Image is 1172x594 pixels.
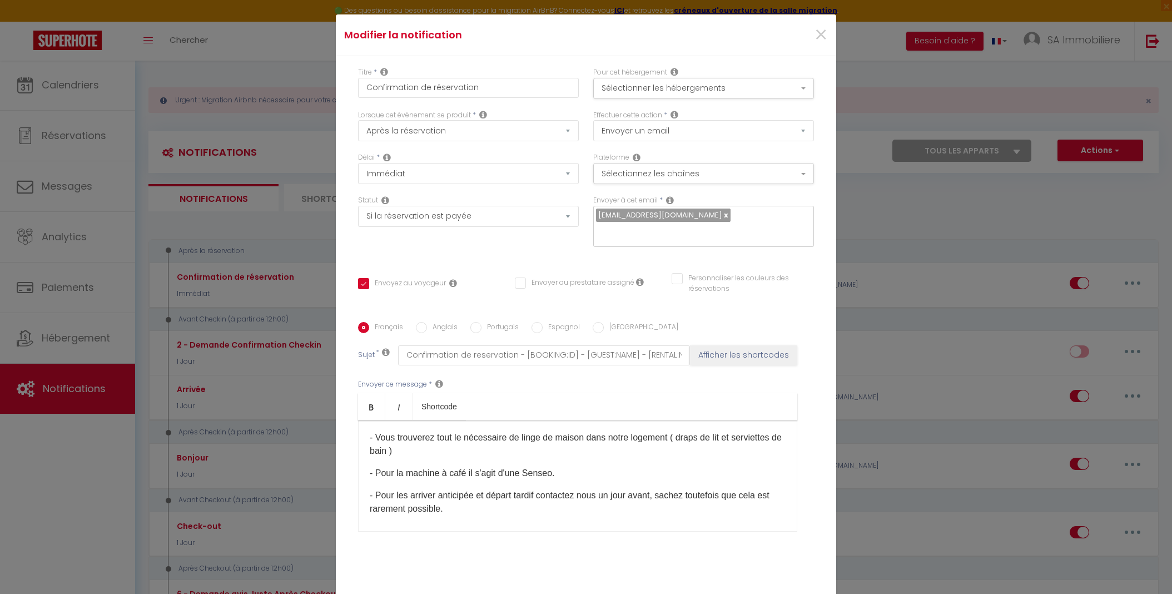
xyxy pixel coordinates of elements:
[593,78,814,99] button: Sélectionner les hébergements
[413,393,466,420] a: Shortcode
[814,23,828,47] button: Close
[9,4,42,38] button: Ouvrir le widget de chat LiveChat
[814,18,828,52] span: ×
[690,345,797,365] button: Afficher les shortcodes
[671,67,678,76] i: This Rental
[382,348,390,357] i: Subject
[358,195,378,206] label: Statut
[593,163,814,184] button: Sélectionnez les chaînes
[479,110,487,119] i: Event Occur
[385,393,413,420] a: Italic
[666,196,674,205] i: Recipient
[593,195,658,206] label: Envoyer à cet email
[358,379,427,390] label: Envoyer ce message
[383,153,391,162] i: Action Time
[481,322,519,334] label: Portugais
[604,322,678,334] label: [GEOGRAPHIC_DATA]
[344,27,662,43] h4: Modifier la notification
[435,379,443,388] i: Message
[358,67,372,78] label: Titre
[636,278,644,286] i: Envoyer au prestataire si il est assigné
[358,350,375,362] label: Sujet
[633,153,640,162] i: Action Channel
[358,152,375,163] label: Délai
[369,322,403,334] label: Français
[358,420,797,532] div: ​
[427,322,458,334] label: Anglais
[358,393,385,420] a: Bold
[449,279,457,288] i: Envoyer au voyageur
[593,110,662,121] label: Effectuer cette action
[380,67,388,76] i: Title
[598,210,722,220] span: [EMAIL_ADDRESS][DOMAIN_NAME]
[593,152,629,163] label: Plateforme
[381,196,389,205] i: Booking status
[671,110,678,119] i: Action Type
[358,110,471,121] label: Lorsque cet événement se produit
[370,431,786,458] p: - Vous trouverez tout le nécessaire de linge de maison dans notre logement ( draps de lit et serv...
[593,67,667,78] label: Pour cet hébergement
[370,467,786,480] p: - Pour la machine à café il s'agit d'une Senseo.
[543,322,580,334] label: Espagnol
[370,489,786,516] p: - Pour les arriver anticipée et départ tardif contactez nous un jour avant, sachez toutefois que ...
